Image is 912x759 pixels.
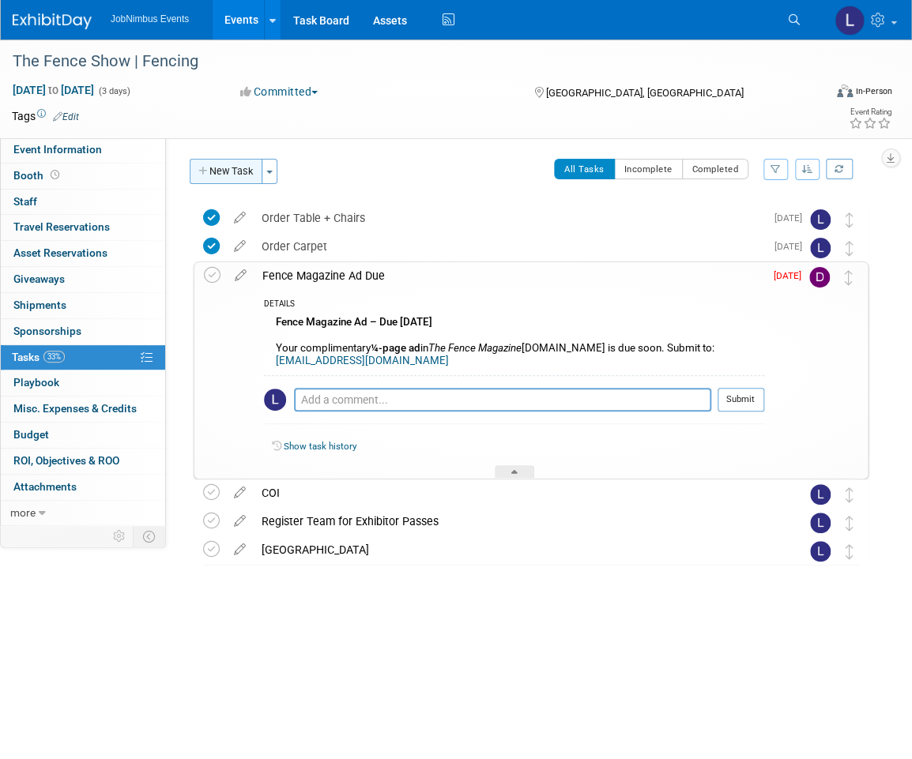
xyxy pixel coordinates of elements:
span: Event Information [13,143,102,156]
span: Attachments [13,480,77,493]
a: edit [226,211,254,225]
a: Playbook [1,370,165,396]
img: Format-Inperson.png [837,85,853,97]
div: COI [254,479,778,506]
div: The Fence Show | Fencing [7,47,806,76]
span: Staff [13,195,37,208]
img: ExhibitDay [13,13,92,29]
i: Move task [846,241,854,256]
img: Laly Matos [810,513,831,533]
a: Tasks33% [1,345,165,370]
button: New Task [190,159,262,184]
a: Misc. Expenses & Credits [1,396,165,422]
a: Event Information [1,137,165,163]
img: Laly Matos [810,541,831,562]
span: Budget [13,428,49,441]
span: to [46,84,61,96]
img: Laly Matos [810,484,831,505]
a: Staff [1,190,165,215]
a: Travel Reservations [1,215,165,240]
a: edit [226,514,254,528]
button: Submit [718,388,764,411]
i: Move task [846,544,854,559]
a: Budget [1,423,165,448]
b: Fence Magazine Ad – Due [DATE] [276,316,432,328]
i: Move task [846,487,854,502]
span: Misc. Expenses & Credits [13,402,137,415]
button: All Tasks [554,159,615,179]
div: DETAILS [264,299,764,312]
a: Asset Reservations [1,241,165,266]
span: Shipments [13,299,66,311]
button: Completed [682,159,749,179]
div: Event Format [756,82,892,106]
span: Playbook [13,376,59,389]
span: [DATE] [DATE] [12,83,95,97]
a: Shipments [1,293,165,318]
img: Laly Matos [810,209,831,230]
td: Tags [12,108,79,124]
div: In-Person [855,85,892,97]
td: Toggle Event Tabs [134,526,166,547]
a: edit [226,543,254,557]
b: ¼-page ad [371,342,420,354]
span: JobNimbus Events [111,13,189,24]
div: Event Rating [849,108,891,116]
a: edit [226,486,254,500]
span: [DATE] [774,212,810,224]
span: [DATE] [774,241,810,252]
div: Register Team for Exhibitor Passes [254,508,778,535]
a: Attachments [1,475,165,500]
a: Booth [1,163,165,189]
a: [EMAIL_ADDRESS][DOMAIN_NAME] [276,355,449,366]
div: Your complimentary in [DOMAIN_NAME] is due soon. Submit to: [264,312,764,374]
span: Travel Reservations [13,220,110,233]
img: Laly Matos [264,389,286,411]
span: Sponsorships [13,325,81,337]
img: Deni Blair [809,267,830,287]
i: The [428,342,446,354]
button: Incomplete [614,159,683,179]
div: Order Carpet [254,233,765,260]
div: Order Table + Chairs [254,205,765,231]
span: ROI, Objectives & ROO [13,454,119,467]
td: Personalize Event Tab Strip [106,526,134,547]
img: Laly Matos [810,238,831,258]
button: Committed [235,84,324,100]
span: Tasks [12,351,65,363]
i: Move task [845,270,853,285]
div: [GEOGRAPHIC_DATA] [254,536,778,563]
div: Fence Magazine Ad Due [254,262,764,289]
span: Giveaways [13,272,65,285]
a: Show task history [284,441,356,452]
a: Refresh [826,159,853,179]
span: Asset Reservations [13,246,107,259]
img: Laly Matos [835,6,865,36]
span: (3 days) [97,86,130,96]
a: Giveaways [1,267,165,292]
i: Move task [846,212,854,227]
span: Booth [13,169,62,182]
i: Move task [846,516,854,531]
span: Booth not reserved yet [47,169,62,181]
a: more [1,501,165,526]
a: Sponsorships [1,319,165,344]
span: 33% [43,351,65,363]
a: Edit [53,111,79,122]
i: Fence Magazine [448,342,522,354]
a: ROI, Objectives & ROO [1,449,165,474]
a: edit [227,269,254,283]
span: [GEOGRAPHIC_DATA], [GEOGRAPHIC_DATA] [546,87,744,99]
span: more [10,506,36,519]
a: edit [226,239,254,254]
span: [DATE] [774,270,809,281]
